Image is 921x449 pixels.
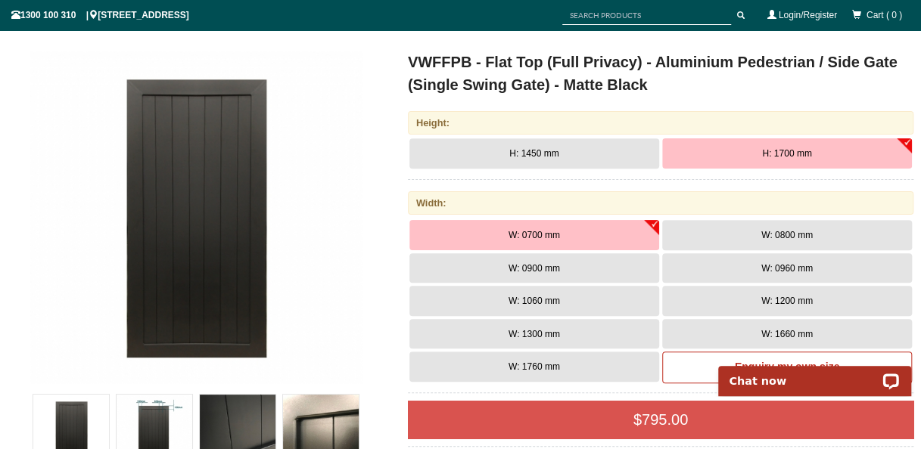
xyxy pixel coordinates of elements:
[409,253,659,283] button: W: 0900 mm
[509,230,560,240] span: W: 0700 mm
[11,10,189,20] span: 1300 100 310 | [STREET_ADDRESS]
[509,361,560,372] span: W: 1760 mm
[409,220,659,250] button: W: 0700 mm
[867,10,902,20] span: Cart ( 0 )
[662,286,912,316] button: W: 1200 mm
[409,319,659,349] button: W: 1300 mm
[9,51,384,383] a: VWFFPB - Flat Top (Full Privacy) - Aluminium Pedestrian / Side Gate (Single Swing Gate) - Matte B...
[509,263,560,274] span: W: 0900 mm
[409,351,659,382] button: W: 1760 mm
[761,329,813,339] span: W: 1660 mm
[708,348,921,396] iframe: LiveChat chat widget
[642,411,688,428] span: 795.00
[408,191,913,215] div: Width:
[662,220,912,250] button: W: 0800 mm
[662,351,912,383] a: Enquiry my own size
[409,138,659,169] button: H: 1450 mm
[779,10,837,20] a: Login/Register
[662,319,912,349] button: W: 1660 mm
[761,230,813,240] span: W: 0800 mm
[762,148,811,159] span: H: 1700 mm
[509,148,559,159] span: H: 1450 mm
[562,6,731,25] input: SEARCH PRODUCTS
[408,51,913,96] h1: VWFFPB - Flat Top (Full Privacy) - Aluminium Pedestrian / Side Gate (Single Swing Gate) - Matte B...
[761,263,813,274] span: W: 0960 mm
[761,296,813,306] span: W: 1200 mm
[408,111,913,135] div: Height:
[662,253,912,283] button: W: 0960 mm
[408,401,913,438] div: $
[30,51,362,383] img: VWFFPB - Flat Top (Full Privacy) - Aluminium Pedestrian / Side Gate (Single Swing Gate) - Matte B...
[509,296,560,306] span: W: 1060 mm
[662,138,912,169] button: H: 1700 mm
[509,329,560,339] span: W: 1300 mm
[409,286,659,316] button: W: 1060 mm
